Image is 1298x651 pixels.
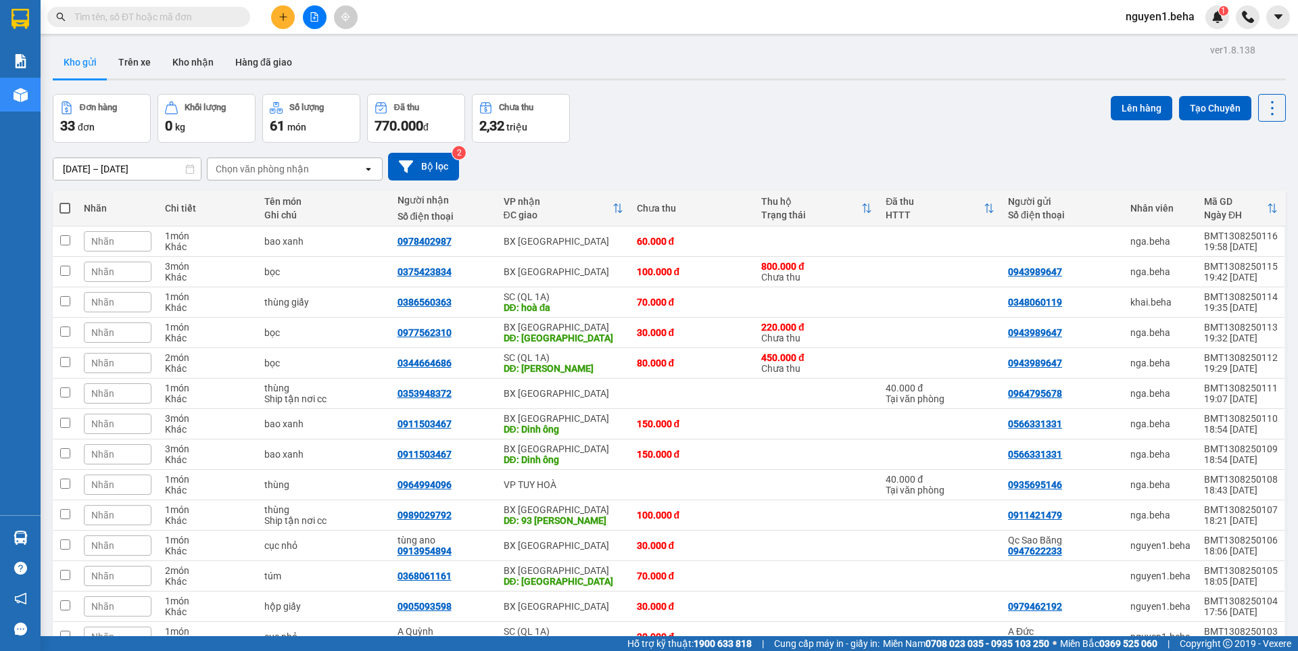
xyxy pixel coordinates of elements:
[264,266,384,277] div: bọc
[761,322,872,343] div: Chưa thu
[165,546,251,556] div: Khác
[1204,272,1278,283] div: 19:42 [DATE]
[754,191,879,226] th: Toggle SortBy
[264,210,384,220] div: Ghi chú
[91,510,114,521] span: Nhãn
[14,623,27,635] span: message
[271,5,295,29] button: plus
[1210,43,1255,57] div: ver 1.8.138
[1223,639,1232,648] span: copyright
[91,479,114,490] span: Nhãn
[1008,358,1062,368] div: 0943989647
[761,352,872,363] div: 450.000 đ
[264,236,384,247] div: bao xanh
[91,418,114,429] span: Nhãn
[264,393,384,404] div: Ship tận nơi cc
[60,118,75,134] span: 33
[165,535,251,546] div: 1 món
[287,122,306,132] span: món
[279,12,288,22] span: plus
[1179,96,1251,120] button: Tạo Chuyến
[637,540,748,551] div: 30.000 đ
[165,626,251,637] div: 1 món
[398,626,490,637] div: A Quỳnh
[165,565,251,576] div: 2 món
[1008,266,1062,277] div: 0943989647
[1130,449,1191,460] div: nga.beha
[504,443,623,454] div: BX [GEOGRAPHIC_DATA]
[91,571,114,581] span: Nhãn
[761,196,861,207] div: Thu hộ
[14,88,28,102] img: warehouse-icon
[1204,474,1278,485] div: BMT1308250108
[1204,515,1278,526] div: 18:21 [DATE]
[886,383,994,393] div: 40.000 đ
[1008,510,1062,521] div: 0911421479
[398,418,452,429] div: 0911503467
[1204,565,1278,576] div: BMT1308250105
[1204,606,1278,617] div: 17:56 [DATE]
[1204,363,1278,374] div: 19:29 [DATE]
[504,504,623,515] div: BX [GEOGRAPHIC_DATA]
[1008,626,1117,637] div: A Đức
[84,203,151,214] div: Nhãn
[1204,504,1278,515] div: BMT1308250107
[504,413,623,424] div: BX [GEOGRAPHIC_DATA]
[1204,196,1267,207] div: Mã GD
[398,571,452,581] div: 0368061161
[886,474,994,485] div: 40.000 đ
[1130,297,1191,308] div: khai.beha
[175,122,185,132] span: kg
[504,236,623,247] div: BX [GEOGRAPHIC_DATA]
[1266,5,1290,29] button: caret-down
[11,9,29,29] img: logo-vxr
[398,211,490,222] div: Số điện thoại
[398,601,452,612] div: 0905093598
[14,54,28,68] img: solution-icon
[472,94,570,143] button: Chưa thu2,32 triệu
[1008,196,1117,207] div: Người gửi
[165,261,251,272] div: 3 món
[637,631,748,642] div: 30.000 đ
[165,393,251,404] div: Khác
[262,94,360,143] button: Số lượng61món
[398,388,452,399] div: 0353948372
[1272,11,1284,23] span: caret-down
[1008,210,1117,220] div: Số điện thoại
[504,363,623,374] div: DĐ: mằng lăng
[53,46,107,78] button: Kho gửi
[1168,636,1170,651] span: |
[1008,418,1062,429] div: 0566331331
[74,9,234,24] input: Tìm tên, số ĐT hoặc mã đơn
[637,297,748,308] div: 70.000 đ
[1130,601,1191,612] div: nguyen1.beha
[1204,546,1278,556] div: 18:06 [DATE]
[165,272,251,283] div: Khác
[91,358,114,368] span: Nhãn
[165,322,251,333] div: 1 món
[398,358,452,368] div: 0344664686
[1242,11,1254,23] img: phone-icon
[398,510,452,521] div: 0989029792
[165,443,251,454] div: 3 món
[91,266,114,277] span: Nhãn
[1130,418,1191,429] div: nga.beha
[637,266,748,277] div: 100.000 đ
[165,596,251,606] div: 1 món
[1130,479,1191,490] div: nga.beha
[185,103,226,112] div: Khối lượng
[504,424,623,435] div: DĐ: Dinh ông
[107,46,162,78] button: Trên xe
[423,122,429,132] span: đ
[162,46,224,78] button: Kho nhận
[1204,261,1278,272] div: BMT1308250115
[504,540,623,551] div: BX [GEOGRAPHIC_DATA]
[1204,210,1267,220] div: Ngày ĐH
[165,474,251,485] div: 1 món
[14,592,27,605] span: notification
[1008,449,1062,460] div: 0566331331
[761,261,872,283] div: Chưa thu
[1130,236,1191,247] div: nga.beha
[504,479,623,490] div: VP TUY HOÀ
[1130,203,1191,214] div: Nhân viên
